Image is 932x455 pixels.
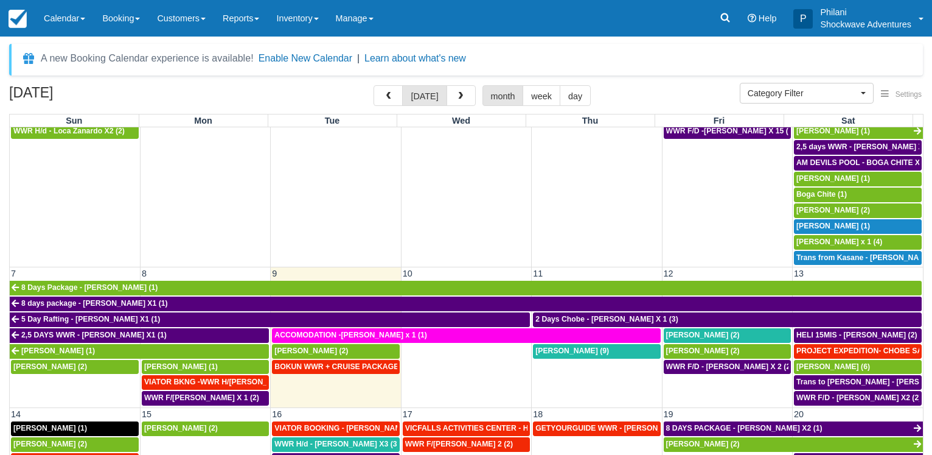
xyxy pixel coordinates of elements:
[274,347,348,355] span: [PERSON_NAME] (2)
[144,362,218,371] span: [PERSON_NAME] (1)
[142,421,269,436] a: [PERSON_NAME] (2)
[664,328,791,343] a: [PERSON_NAME] (2)
[259,52,352,65] button: Enable New Calendar
[41,51,254,66] div: A new Booking Calendar experience is available!
[666,127,799,135] span: WWR F/D -[PERSON_NAME] X 15 (15)
[274,440,399,448] span: WWR H/d - [PERSON_NAME] X3 (3)
[10,312,530,327] a: 5 Day Rafting - [PERSON_NAME] X1 (1)
[794,219,922,234] a: [PERSON_NAME] (1)
[533,312,922,327] a: 2 Days Chobe - [PERSON_NAME] X 1 (3)
[820,6,911,18] p: Philani
[796,362,870,371] span: [PERSON_NAME] (6)
[796,222,870,230] span: [PERSON_NAME] (1)
[325,116,340,125] span: Tue
[796,190,847,199] span: Boga Chite (1)
[11,421,139,436] a: [PERSON_NAME] (1)
[402,269,414,278] span: 10
[535,347,609,355] span: [PERSON_NAME] (9)
[13,127,125,135] span: WWR H/d - Loca Zanardo X2 (2)
[272,437,399,452] a: WWR H/d - [PERSON_NAME] X3 (3)
[874,86,929,104] button: Settings
[274,331,427,339] span: ACCOMODATION -[PERSON_NAME] x 1 (1)
[664,344,791,359] a: [PERSON_NAME] (2)
[13,440,87,448] span: [PERSON_NAME] (2)
[748,14,756,23] i: Help
[662,269,675,278] span: 12
[10,297,922,311] a: 8 days package - [PERSON_NAME] X1 (1)
[271,409,283,419] span: 16
[796,174,870,183] span: [PERSON_NAME] (1)
[10,269,17,278] span: 7
[740,83,874,104] button: Category Filter
[13,362,87,371] span: [PERSON_NAME] (2)
[13,424,87,432] span: [PERSON_NAME] (1)
[666,440,740,448] span: [PERSON_NAME] (2)
[364,53,466,63] a: Learn about what's new
[794,124,923,139] a: [PERSON_NAME] (1)
[11,124,139,139] a: WWR H/d - Loca Zanardo X2 (2)
[144,378,316,386] span: VIATOR BKNG -WWR H/[PERSON_NAME] X 2 (2)
[794,375,922,390] a: Trans to [PERSON_NAME] - [PERSON_NAME] X 1 (2)
[357,53,360,63] span: |
[664,437,923,452] a: [PERSON_NAME] (2)
[820,18,911,30] p: Shockwave Adventures
[533,421,660,436] a: GETYOURGUIDE WWR - [PERSON_NAME] X 9 (9)
[662,409,675,419] span: 19
[535,315,678,323] span: 2 Days Chobe - [PERSON_NAME] X 1 (3)
[402,85,447,106] button: [DATE]
[10,328,269,343] a: 2,5 DAYS WWR - [PERSON_NAME] X1 (1)
[403,421,530,436] a: VICFALLS ACTIVITIES CENTER - HELICOPTER -[PERSON_NAME] X 4 (4)
[272,328,660,343] a: ACCOMODATION -[PERSON_NAME] x 1 (1)
[664,421,923,436] a: 8 DAYS PACKAGE - [PERSON_NAME] X2 (1)
[582,116,598,125] span: Thu
[10,409,22,419] span: 14
[21,331,167,339] span: 2,5 DAYS WWR - [PERSON_NAME] X1 (1)
[21,315,160,323] span: 5 Day Rafting - [PERSON_NAME] X1 (1)
[793,9,813,29] div: P
[10,281,922,295] a: 8 Days Package - [PERSON_NAME] (1)
[144,424,218,432] span: [PERSON_NAME] (2)
[144,393,259,402] span: WWR F/[PERSON_NAME] X 1 (2)
[666,347,740,355] span: [PERSON_NAME] (2)
[895,90,922,99] span: Settings
[533,344,660,359] a: [PERSON_NAME] (9)
[759,13,777,23] span: Help
[272,360,399,375] a: BOKUN WWR + CRUISE PACKAGE - [PERSON_NAME] South X 2 (2)
[405,440,513,448] span: WWR F/[PERSON_NAME] 2 (2)
[794,391,922,406] a: WWR F/D - [PERSON_NAME] X2 (2)
[560,85,591,106] button: day
[841,116,855,125] span: Sat
[66,116,82,125] span: Sun
[796,206,870,214] span: [PERSON_NAME] (2)
[796,238,882,246] span: [PERSON_NAME] x 1 (4)
[405,424,662,432] span: VICFALLS ACTIVITIES CENTER - HELICOPTER -[PERSON_NAME] X 4 (4)
[9,85,163,108] h2: [DATE]
[794,188,922,202] a: Boga Chite (1)
[793,409,805,419] span: 20
[666,331,740,339] span: [PERSON_NAME] (2)
[142,375,269,390] a: VIATOR BKNG -WWR H/[PERSON_NAME] X 2 (2)
[794,156,922,171] a: AM DEVILS POOL - BOGA CHITE X 1 (1)
[535,424,711,432] span: GETYOURGUIDE WWR - [PERSON_NAME] X 9 (9)
[10,344,269,359] a: [PERSON_NAME] (1)
[271,269,278,278] span: 9
[142,391,269,406] a: WWR F/[PERSON_NAME] X 1 (2)
[794,140,922,155] a: 2,5 days WWR - [PERSON_NAME] X2 (2)
[141,269,148,278] span: 8
[402,409,414,419] span: 17
[141,409,153,419] span: 15
[794,203,922,218] a: [PERSON_NAME] (2)
[793,269,805,278] span: 13
[194,116,212,125] span: Mon
[794,360,922,375] a: [PERSON_NAME] (6)
[796,331,917,339] span: HELI 15MIS - [PERSON_NAME] (2)
[532,269,544,278] span: 11
[796,393,921,402] span: WWR F/D - [PERSON_NAME] X2 (2)
[452,116,470,125] span: Wed
[794,344,922,359] a: PROJECT EXPEDITION- CHOBE SAFARI - [GEOGRAPHIC_DATA][PERSON_NAME] 2 (2)
[21,299,168,308] span: 8 days package - [PERSON_NAME] X1 (1)
[403,437,530,452] a: WWR F/[PERSON_NAME] 2 (2)
[21,283,158,292] span: 8 Days Package - [PERSON_NAME] (1)
[794,328,922,343] a: HELI 15MIS - [PERSON_NAME] (2)
[523,85,560,106] button: week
